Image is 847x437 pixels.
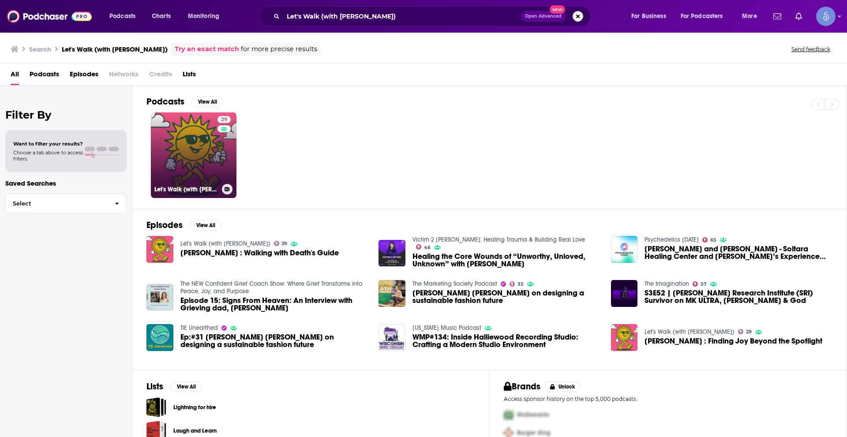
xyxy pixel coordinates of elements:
[70,67,98,85] a: Episodes
[221,116,227,124] span: 29
[611,236,638,263] img: Hallie Rose and Kyle Buller - Soltara Healing Center and Kyle’s Experience with the Plant Medicine
[792,9,806,24] a: Show notifications dropdown
[11,67,19,85] a: All
[30,67,59,85] span: Podcasts
[500,406,517,424] img: First Pro Logo
[180,297,368,312] span: Episode 15: Signs From Heaven: An Interview with Grieving dad, [PERSON_NAME]
[175,44,239,54] a: Try an exact match
[625,9,677,23] button: open menu
[5,194,127,213] button: Select
[645,245,832,260] a: Hallie Rose and Kyle Buller - Soltara Healing Center and Kyle’s Experience with the Plant Medicine
[645,337,822,345] span: [PERSON_NAME] : Finding Joy Beyond the Spotlight
[170,381,202,392] button: View All
[191,97,223,107] button: View All
[217,116,231,123] a: 29
[738,329,752,334] a: 29
[146,9,176,23] a: Charts
[146,284,173,311] img: Episode 15: Signs From Heaven: An Interview with Grieving dad, David Halliwell
[29,45,51,53] h3: Search
[770,9,785,24] a: Show notifications dropdown
[109,10,135,22] span: Podcasts
[173,426,217,436] a: Laugh and Learn
[379,324,405,351] img: WMP#134: Inside Halliewood Recording Studio: Crafting a Modern Studio Environment
[412,253,600,268] span: Healing the Core Wounds of “Unworthy, Unloved, Unknown” with [PERSON_NAME]
[62,45,168,53] h3: Let's Walk (with [PERSON_NAME])
[510,281,524,287] a: 35
[5,179,127,187] p: Saved Searches
[645,328,735,336] a: Let's Walk (with Halli)
[146,96,223,107] a: PodcastsView All
[180,240,270,247] a: Let's Walk (with Halli)
[5,108,127,121] h2: Filter By
[180,297,368,312] a: Episode 15: Signs From Heaven: An Interview with Grieving dad, David Halliwell
[267,6,599,26] div: Search podcasts, credits, & more...
[736,9,768,23] button: open menu
[645,280,689,288] a: The Imagination
[146,236,173,263] a: Peggy Kelley : Walking with Death's Guide
[816,7,836,26] span: Logged in as Spiral5-G1
[544,381,581,392] button: Unlock
[180,324,218,332] a: TIE Unearthed
[416,244,431,250] a: 46
[517,429,551,437] span: Burger King
[504,381,540,392] h2: Brands
[517,411,549,418] span: McDonalds
[283,9,521,23] input: Search podcasts, credits, & more...
[7,8,92,25] a: Podchaser - Follow, Share and Rate Podcasts
[190,220,221,231] button: View All
[6,201,108,206] span: Select
[550,5,566,14] span: New
[180,249,339,257] a: Peggy Kelley : Walking with Death's Guide
[412,236,585,243] a: Victim 2 Victor: Healing Trauma & Building Real Love
[146,220,183,231] h2: Episodes
[146,381,163,392] h2: Lists
[746,330,752,334] span: 29
[742,10,757,22] span: More
[504,396,832,402] p: Access sponsor history on the top 5,000 podcasts.
[611,324,638,351] img: Andy Richter : Finding Joy Beyond the Spotlight
[13,149,83,162] span: Choose a tab above to access filters.
[645,245,832,260] span: [PERSON_NAME] and [PERSON_NAME] - Soltara Healing Center and [PERSON_NAME]’s Experience with the ...
[412,333,600,348] a: WMP#134: Inside Halliewood Recording Studio: Crafting a Modern Studio Environment
[188,10,219,22] span: Monitoring
[681,10,723,22] span: For Podcasters
[379,240,405,267] img: Healing the Core Wounds of “Unworthy, Unloved, Unknown” with Allura Halliwell
[281,242,287,246] span: 29
[816,7,836,26] img: User Profile
[149,67,172,85] span: Credits
[701,282,707,286] span: 57
[611,280,638,307] img: S3E52 | Frida Halliday - Stanford Research Institute (SRI) Survivor on MK ULTRA, Josef Mengele & God
[154,186,218,193] h3: Let's Walk (with [PERSON_NAME])
[816,7,836,26] button: Show profile menu
[146,381,202,392] a: ListsView All
[183,67,196,85] a: Lists
[412,289,600,304] a: Vanessa Barboni Hallik on designing a sustainable fashion future
[789,45,833,53] button: Send feedback
[152,10,171,22] span: Charts
[675,9,736,23] button: open menu
[146,220,221,231] a: EpisodesView All
[645,337,822,345] a: Andy Richter : Finding Joy Beyond the Spotlight
[241,44,317,54] span: for more precise results
[13,141,83,147] span: Want to filter your results?
[517,282,524,286] span: 35
[146,397,166,417] a: Lightning for hire
[424,246,431,250] span: 46
[645,236,699,243] a: Psychedelics Today
[103,9,147,23] button: open menu
[379,280,405,307] img: Vanessa Barboni Hallik on designing a sustainable fashion future
[412,280,497,288] a: The Marketing Society Podcast
[180,249,339,257] span: [PERSON_NAME] : Walking with Death's Guide
[182,9,231,23] button: open menu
